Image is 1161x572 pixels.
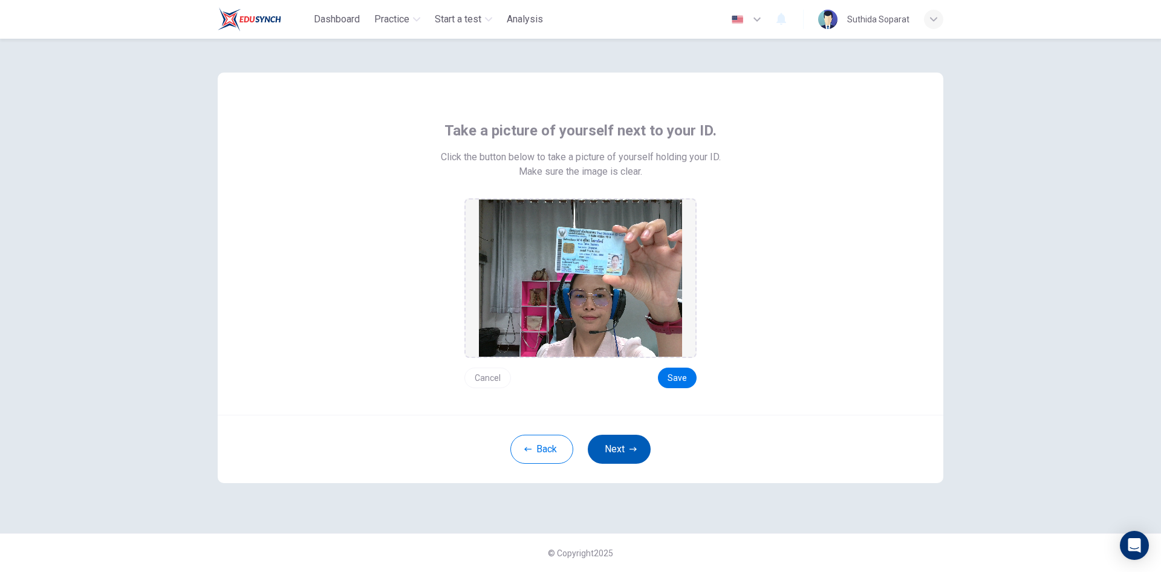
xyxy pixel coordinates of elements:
[548,548,613,558] span: © Copyright 2025
[502,8,548,30] button: Analysis
[369,8,425,30] button: Practice
[519,164,642,179] span: Make sure the image is clear.
[464,368,511,388] button: Cancel
[218,7,309,31] a: Train Test logo
[479,200,682,357] img: preview screemshot
[730,15,745,24] img: en
[510,435,573,464] button: Back
[435,12,481,27] span: Start a test
[218,7,281,31] img: Train Test logo
[818,10,837,29] img: Profile picture
[314,12,360,27] span: Dashboard
[309,8,365,30] button: Dashboard
[374,12,409,27] span: Practice
[588,435,651,464] button: Next
[658,368,697,388] button: Save
[847,12,909,27] div: Suthida Soparat
[1120,531,1149,560] div: Open Intercom Messenger
[444,121,717,140] span: Take a picture of yourself next to your ID.
[441,150,721,164] span: Click the button below to take a picture of yourself holding your ID.
[507,12,543,27] span: Analysis
[430,8,497,30] button: Start a test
